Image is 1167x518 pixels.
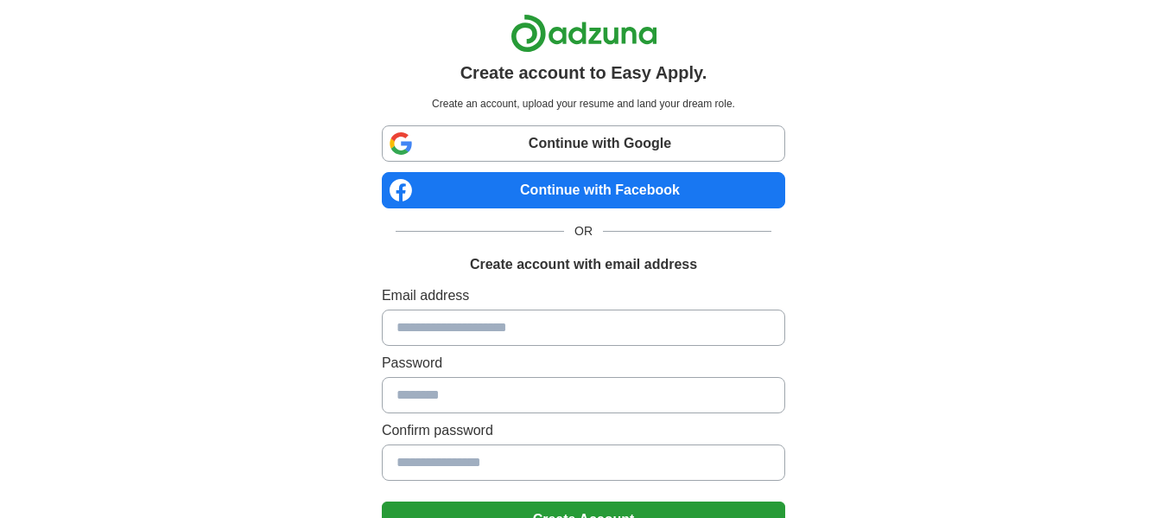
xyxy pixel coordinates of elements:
[511,14,657,53] img: Adzuna logo
[470,254,697,275] h1: Create account with email address
[564,222,603,240] span: OR
[385,96,782,112] p: Create an account, upload your resume and land your dream role.
[382,420,785,441] label: Confirm password
[382,172,785,208] a: Continue with Facebook
[382,285,785,306] label: Email address
[460,60,707,86] h1: Create account to Easy Apply.
[382,125,785,162] a: Continue with Google
[382,353,785,374] label: Password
